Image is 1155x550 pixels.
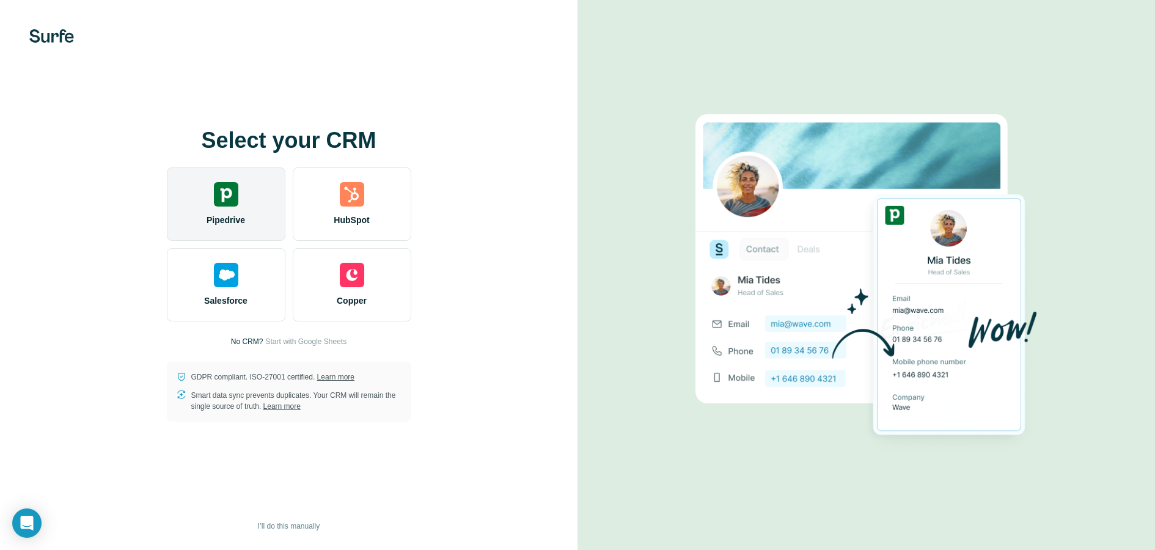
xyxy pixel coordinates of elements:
img: pipedrive's logo [214,182,238,207]
span: Pipedrive [207,214,245,226]
img: PIPEDRIVE image [695,94,1038,457]
img: copper's logo [340,263,364,287]
span: HubSpot [334,214,369,226]
a: Learn more [263,402,301,411]
span: I’ll do this manually [258,521,320,532]
img: hubspot's logo [340,182,364,207]
p: Smart data sync prevents duplicates. Your CRM will remain the single source of truth. [191,390,402,412]
span: Salesforce [204,295,248,307]
button: Start with Google Sheets [265,336,346,347]
p: No CRM? [231,336,263,347]
a: Learn more [317,373,354,381]
button: I’ll do this manually [249,517,328,535]
img: Surfe's logo [29,29,74,43]
div: Open Intercom Messenger [12,508,42,538]
h1: Select your CRM [167,128,411,153]
span: Copper [337,295,367,307]
p: GDPR compliant. ISO-27001 certified. [191,372,354,383]
img: salesforce's logo [214,263,238,287]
